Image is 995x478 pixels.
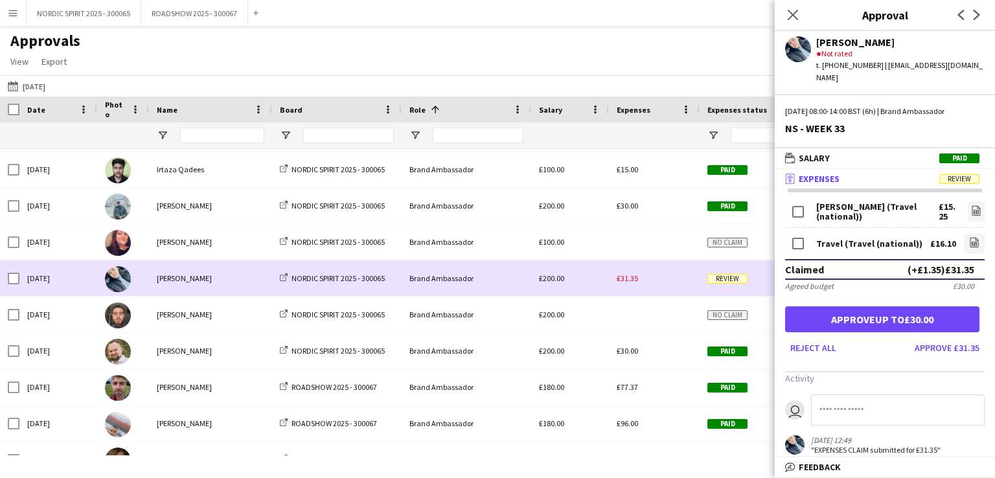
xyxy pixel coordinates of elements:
[731,128,783,143] input: Expenses status Filter Input
[799,173,840,185] span: Expenses
[775,169,995,188] mat-expansion-panel-header: ExpensesReview
[149,405,272,441] div: [PERSON_NAME]
[19,405,97,441] div: [DATE]
[402,442,531,477] div: Brand Ambassador
[402,260,531,296] div: Brand Ambassador
[157,105,177,115] span: Name
[617,346,638,356] span: £30.00
[402,224,531,260] div: Brand Ambassador
[280,310,385,319] a: NORDIC SPIRIT 2025 - 300065
[141,1,248,26] button: ROADSHOW 2025 - 300067
[19,442,97,477] div: [DATE]
[149,297,272,332] div: [PERSON_NAME]
[799,461,841,473] span: Feedback
[280,418,377,428] a: ROADSHOW 2025 - 300067
[19,260,97,296] div: [DATE]
[292,346,385,356] span: NORDIC SPIRIT 2025 - 300065
[785,122,985,134] div: NS - WEEK 33
[816,36,985,48] div: [PERSON_NAME]
[909,337,985,358] button: Approve £31.35
[930,239,956,249] div: £16.10
[539,310,564,319] span: £200.00
[707,419,748,429] span: Paid
[617,418,638,428] span: £96.00
[292,382,377,392] span: ROADSHOW 2025 - 300067
[105,230,131,256] img: mina dilella
[785,281,834,291] div: Agreed budget
[707,347,748,356] span: Paid
[816,202,939,222] div: [PERSON_NAME] (Travel (national))
[105,194,131,220] img: Zeeshan Haider
[280,382,377,392] a: ROADSHOW 2025 - 300067
[105,100,126,119] span: Photo
[149,260,272,296] div: [PERSON_NAME]
[280,201,385,211] a: NORDIC SPIRIT 2025 - 300065
[539,105,562,115] span: Salary
[539,346,564,356] span: £200.00
[816,48,985,60] div: Not rated
[617,165,638,174] span: £15.00
[280,346,385,356] a: NORDIC SPIRIT 2025 - 300065
[105,448,131,473] img: Athena Roughton
[539,455,564,464] span: £180.00
[785,337,841,358] button: Reject all
[785,306,979,332] button: Approveup to£30.00
[707,238,748,247] span: No claim
[19,369,97,405] div: [DATE]
[409,105,426,115] span: Role
[105,302,131,328] img: Muaaz Riaz
[105,411,131,437] img: Wasif Hussain
[280,130,292,141] button: Open Filter Menu
[816,239,922,249] div: Travel (Travel (national))
[953,281,974,291] div: £30.00
[292,273,385,283] span: NORDIC SPIRIT 2025 - 300065
[617,455,638,464] span: £96.00
[707,383,748,393] span: Paid
[27,1,141,26] button: NORDIC SPIRIT 2025 - 300065
[280,237,385,247] a: NORDIC SPIRIT 2025 - 300065
[19,224,97,260] div: [DATE]
[402,152,531,187] div: Brand Ambassador
[19,297,97,332] div: [DATE]
[149,152,272,187] div: Irtaza Qadees
[402,369,531,405] div: Brand Ambassador
[785,435,805,455] app-user-avatar: Giedrius Karusevicius
[280,273,385,283] a: NORDIC SPIRIT 2025 - 300065
[292,237,385,247] span: NORDIC SPIRIT 2025 - 300065
[157,130,168,141] button: Open Filter Menu
[292,418,377,428] span: ROADSHOW 2025 - 300067
[19,333,97,369] div: [DATE]
[785,263,824,276] div: Claimed
[149,333,272,369] div: [PERSON_NAME]
[280,165,385,174] a: NORDIC SPIRIT 2025 - 300065
[908,263,974,276] div: (+£1.35) £31.35
[180,128,264,143] input: Name Filter Input
[105,375,131,401] img: Matthew Swarbrick
[617,201,638,211] span: £30.00
[939,202,960,222] div: £15.25
[539,237,564,247] span: £100.00
[775,6,995,23] h3: Approval
[539,165,564,174] span: £100.00
[811,445,941,455] div: "EXPENSES CLAIM submitted for £31.35"
[707,165,748,175] span: Paid
[19,188,97,223] div: [DATE]
[539,382,564,392] span: £180.00
[617,382,638,392] span: £77.37
[10,56,29,67] span: View
[799,152,830,164] span: Salary
[775,148,995,168] mat-expansion-panel-header: SalaryPaid
[707,274,748,284] span: Review
[402,333,531,369] div: Brand Ambassador
[280,105,303,115] span: Board
[539,273,564,283] span: £200.00
[617,273,638,283] span: £31.35
[775,188,995,472] div: ExpensesReview
[775,457,995,477] mat-expansion-panel-header: Feedback
[785,106,985,117] div: [DATE] 08:00-14:00 BST (6h) | Brand Ambassador
[409,130,421,141] button: Open Filter Menu
[149,224,272,260] div: [PERSON_NAME]
[433,128,523,143] input: Role Filter Input
[41,56,67,67] span: Export
[5,53,34,70] a: View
